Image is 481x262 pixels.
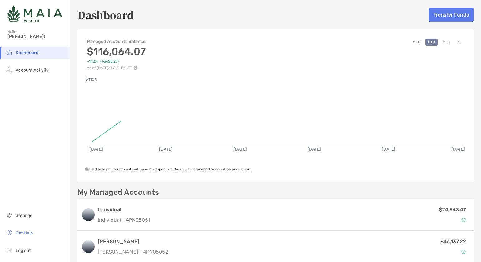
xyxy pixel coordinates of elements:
img: logo account [82,209,95,221]
p: My Managed Accounts [77,189,159,196]
h3: [PERSON_NAME] [98,238,168,245]
span: Account Activity [16,68,49,73]
p: As of [DATE] at 6:01 PM ET [87,66,146,70]
span: Log out [16,248,31,253]
h3: Individual [98,206,150,214]
button: QTD [425,39,438,46]
span: Dashboard [16,50,39,55]
p: [PERSON_NAME] - 4PN05052 [98,248,168,256]
button: YTD [440,39,452,46]
img: logout icon [6,246,13,254]
button: All [455,39,464,46]
span: Settings [16,213,32,218]
img: Performance Info [133,66,138,70]
p: $46,137.22 [440,238,466,245]
text: [DATE] [382,147,395,152]
text: [DATE] [307,147,321,152]
img: Account Status icon [461,249,466,254]
h5: Dashboard [77,8,134,22]
text: [DATE] [159,147,173,152]
text: [DATE] [451,147,465,152]
button: MTD [410,39,423,46]
img: Zoe Logo [7,3,62,25]
img: Account Status icon [461,218,466,222]
button: Transfer Funds [429,8,474,22]
text: [DATE] [233,147,247,152]
p: Individual - 4PN05051 [98,216,150,224]
img: logo account [82,240,95,253]
span: (+$625.27) [100,59,119,64]
h4: Managed Accounts Balance [87,39,146,44]
img: household icon [6,48,13,56]
text: $116K [85,77,97,82]
text: [DATE] [89,147,103,152]
p: $24,543.47 [439,206,466,214]
span: [PERSON_NAME]! [7,34,66,39]
img: get-help icon [6,229,13,236]
span: Get Help [16,230,33,236]
img: settings icon [6,211,13,219]
h3: $116,064.07 [87,46,146,58]
img: activity icon [6,66,13,73]
span: Held away accounts will not have an impact on the overall managed account balance chart. [85,167,252,171]
span: +1.12% [87,59,98,64]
